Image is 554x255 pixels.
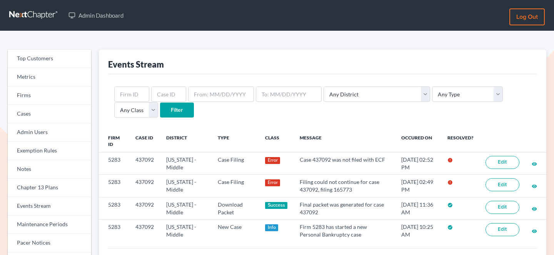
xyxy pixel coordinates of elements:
[509,8,545,25] a: Log out
[532,205,537,212] a: visibility
[8,160,91,179] a: Notes
[532,227,537,234] a: visibility
[486,156,519,169] a: Edit
[160,103,194,118] input: Filter
[532,206,537,212] i: visibility
[129,175,160,197] td: 437092
[395,197,441,219] td: [DATE] 11:36 AM
[212,130,259,152] th: Type
[114,86,149,102] input: Firm ID
[129,220,160,242] td: 437092
[265,157,280,164] div: Error
[395,175,441,197] td: [DATE] 02:49 PM
[441,130,479,152] th: Resolved?
[160,197,212,219] td: [US_STATE] - Middle
[265,179,280,186] div: Error
[447,180,453,185] i: error
[212,197,259,219] td: Download Packet
[8,105,91,123] a: Cases
[486,178,519,191] a: Edit
[8,50,91,68] a: Top Customers
[532,161,537,167] i: visibility
[294,130,395,152] th: Message
[129,197,160,219] td: 437092
[99,175,130,197] td: 5283
[8,234,91,252] a: Pacer Notices
[99,220,130,242] td: 5283
[99,130,130,152] th: Firm ID
[447,202,453,208] i: check_circle
[8,68,91,86] a: Metrics
[294,197,395,219] td: Final packet was generated for case 437092
[8,179,91,197] a: Chapter 13 Plans
[8,123,91,142] a: Admin Users
[151,86,186,102] input: Case ID
[99,152,130,175] td: 5283
[129,130,160,152] th: Case ID
[160,220,212,242] td: [US_STATE] - Middle
[108,59,164,70] div: Events Stream
[160,175,212,197] td: [US_STATE] - Middle
[486,201,519,214] a: Edit
[294,152,395,175] td: Case 437092 was not filed with ECF
[212,152,259,175] td: Case Filing
[8,215,91,234] a: Maintenance Periods
[8,142,91,160] a: Exemption Rules
[532,184,537,189] i: visibility
[447,225,453,230] i: check_circle
[99,197,130,219] td: 5283
[160,152,212,175] td: [US_STATE] - Middle
[212,175,259,197] td: Case Filing
[188,86,254,102] input: From: MM/DD/YYYY
[294,220,395,242] td: Firm 5283 has started a new Personal Bankruptcy case
[256,86,322,102] input: To: MM/DD/YYYY
[395,130,441,152] th: Occured On
[486,223,519,236] a: Edit
[294,175,395,197] td: Filing could not continue for case 437092, filing 165773
[160,130,212,152] th: District
[532,182,537,189] a: visibility
[395,152,441,175] td: [DATE] 02:52 PM
[532,229,537,234] i: visibility
[8,197,91,215] a: Events Stream
[65,8,127,22] a: Admin Dashboard
[265,202,287,209] div: Success
[395,220,441,242] td: [DATE] 10:25 AM
[265,224,278,231] div: Info
[8,86,91,105] a: Firms
[129,152,160,175] td: 437092
[447,157,453,163] i: error
[532,160,537,167] a: visibility
[212,220,259,242] td: New Case
[259,130,294,152] th: Class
